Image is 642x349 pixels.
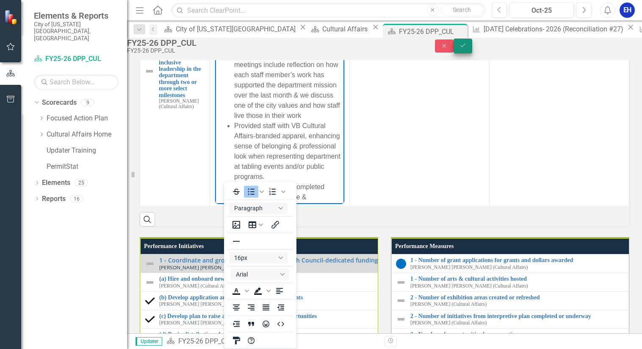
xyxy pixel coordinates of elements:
button: CSS Editor [229,335,244,346]
button: Search [441,4,483,16]
a: (a) Hire and onboard new Public Art position [159,276,626,282]
span: Updater [136,337,162,346]
button: Blockquote [244,318,258,330]
img: Not Defined [396,333,406,343]
button: Strikethrough [229,186,244,198]
small: [PERSON_NAME] (Cultural Affairs) [410,302,487,307]
img: Completed [145,296,155,306]
small: [PERSON_NAME] [PERSON_NAME] (Cultural Affairs) [159,302,277,307]
button: Oct-25 [509,3,574,18]
button: Font Arial [231,268,289,280]
div: 16 [70,195,83,202]
a: Cultural Affairs Home [47,130,127,140]
a: [DATE] Celebrations- 2026 (Reconciliation #27) [469,24,625,34]
img: Not Defined [144,66,155,76]
a: (c) Develop plan to raise awareness of new grant opportunities [159,313,626,319]
small: [PERSON_NAME] [PERSON_NAME] (Cultural Affairs) [410,265,528,270]
span: Search [453,6,471,13]
img: No Target Established [396,259,406,269]
button: Emojis [259,318,273,330]
button: EH [620,3,635,18]
img: Not Defined [396,277,406,288]
small: [PERSON_NAME] (Cultural Affairs) [159,283,235,289]
img: Not Defined [145,259,155,269]
button: HTML Editor [274,318,288,330]
td: Double-Click to Edit Right Click for Context Menu [141,291,631,310]
div: 25 [75,179,88,187]
td: Double-Click to Edit Right Click for Context Menu [141,273,631,292]
span: 16px [234,254,276,261]
button: Align right [244,302,258,313]
div: Oct-25 [512,6,571,16]
a: Reports [42,194,66,204]
img: Completed [145,333,155,343]
div: FY25-26 DPP_CUL [127,38,418,47]
img: Not Defined [396,314,406,324]
img: Completed [145,314,155,324]
span: Paragraph [234,205,276,212]
button: Insert image [229,219,244,231]
div: [DATE] Celebrations- 2026 (Reconciliation #27) [484,24,625,34]
input: Search Below... [34,75,119,89]
div: FY25-26 DPP_CUL [127,47,418,54]
a: 3 - [PERSON_NAME] a sense of belonging and inclusive leadership in the department through two or ... [159,33,208,98]
td: Double-Click to Edit Right Click for Context Menu [141,310,631,329]
div: Text color Black [229,285,250,297]
div: Cultural Affairs [322,24,370,34]
div: Background color Black [251,285,272,297]
div: FY25-26 DPP_CUL [399,26,465,37]
a: (b) Develop application and grant process for new grants [159,294,626,301]
button: Font size 16px [229,252,288,264]
small: [PERSON_NAME] [PERSON_NAME] (Cultural Affairs) [159,320,277,326]
small: City of [US_STATE][GEOGRAPHIC_DATA], [GEOGRAPHIC_DATA] [34,21,119,42]
small: [PERSON_NAME] [PERSON_NAME] (Cultural Affairs) [410,283,528,289]
button: Help [244,335,258,346]
a: FY25-26 DPP_CUL [178,337,233,345]
div: Bullet list [244,186,265,198]
input: Search ClearPoint... [172,3,485,18]
a: Scorecards [42,98,77,108]
a: FY25-26 DPP_CUL [34,54,119,64]
img: ClearPoint Strategy [4,9,19,25]
button: Horizontal line [229,235,244,247]
a: (d) Begin distribution of grants [159,331,626,338]
td: Double-Click to Edit Right Click for Context Menu [141,329,631,347]
a: Focused Action Plan [47,114,127,123]
button: Decrease indent [274,302,288,313]
a: Updater Training [47,146,127,156]
button: Increase indent [229,318,244,330]
td: Double-Click to Edit Right Click for Context Menu [141,254,631,273]
button: Insert/edit link [268,219,282,231]
small: [PERSON_NAME] [PERSON_NAME] (Cultural Affairs) [159,265,280,270]
div: 9 [81,99,94,106]
span: Arial [236,271,277,278]
a: PermitStat [47,162,127,172]
button: Align left [272,285,287,297]
small: [PERSON_NAME] (Cultural Affairs) [159,98,208,109]
small: [PERSON_NAME] (Cultural Affairs) [410,320,487,326]
button: Block Paragraph [229,202,288,214]
a: 1 - Coordinate and grow arts in the City through Council-dedicated funding source [159,257,626,263]
div: City of [US_STATE][GEOGRAPHIC_DATA] [176,24,298,34]
button: Justify [259,302,273,313]
button: Align center [229,302,244,313]
a: Cultural Affairs [308,24,370,34]
a: City of [US_STATE][GEOGRAPHIC_DATA] [161,24,298,34]
li: Provided staff with VB Cultural Affairs-branded apparel, enhancing sense of belonging & professio... [19,65,127,126]
button: Table [244,219,268,231]
span: Elements & Reports [34,11,119,21]
img: Not Defined [396,296,406,306]
a: Elements [42,178,70,188]
iframe: Rich Text Area [215,56,344,204]
img: Not Defined [145,277,155,288]
div: » [166,337,378,346]
div: Numbered list [266,186,287,198]
li: Two staff members completed Office of Performance & Accountability’s Strategic Analytics Academy,... [19,126,127,187]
